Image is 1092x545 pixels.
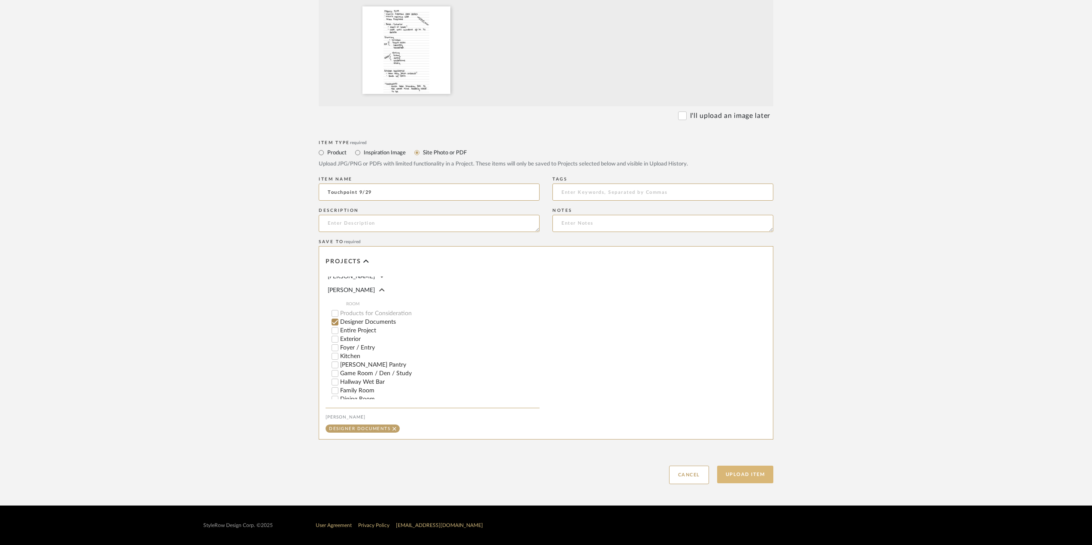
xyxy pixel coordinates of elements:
[340,328,540,334] label: Entire Project
[340,319,540,325] label: Designer Documents
[329,427,390,431] div: Designer Documents
[340,345,540,351] label: Foyer / Entry
[350,141,367,145] span: required
[326,258,361,265] span: Projects
[319,140,773,145] div: Item Type
[340,388,540,394] label: Family Room
[316,523,352,528] a: User Agreement
[319,208,540,213] div: Description
[669,466,709,484] button: Cancel
[326,148,347,157] label: Product
[344,240,361,244] span: required
[319,239,773,244] div: Save To
[422,148,467,157] label: Site Photo or PDF
[328,274,375,280] span: [PERSON_NAME]
[319,160,773,169] div: Upload JPG/PNG or PDFs with limited functionality in a Project. These items will only be saved to...
[340,353,540,359] label: Kitchen
[319,177,540,182] div: Item name
[552,184,773,201] input: Enter Keywords, Separated by Commas
[358,523,389,528] a: Privacy Policy
[340,396,540,402] label: Dining Room
[552,208,773,213] div: Notes
[340,379,540,385] label: Hallway Wet Bar
[340,362,540,368] label: [PERSON_NAME] Pantry
[319,184,540,201] input: Enter Name
[690,111,770,121] label: I'll upload an image later
[203,522,273,529] div: StyleRow Design Corp. ©2025
[396,523,483,528] a: [EMAIL_ADDRESS][DOMAIN_NAME]
[319,147,773,158] mat-radio-group: Select item type
[717,466,774,483] button: Upload Item
[328,287,375,293] span: [PERSON_NAME]
[552,177,773,182] div: Tags
[346,301,540,307] span: ROOM
[340,370,540,376] label: Game Room / Den / Study
[340,336,540,342] label: Exterior
[326,415,540,420] div: [PERSON_NAME]
[363,148,406,157] label: Inspiration Image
